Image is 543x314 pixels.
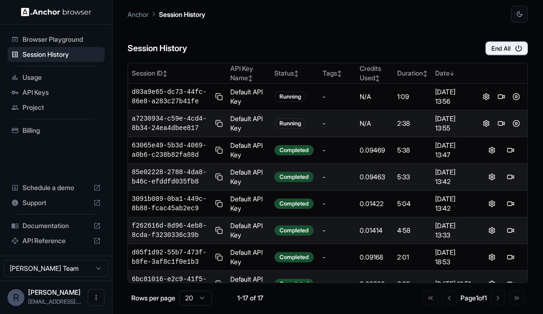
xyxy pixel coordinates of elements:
div: Billing [8,123,105,138]
div: Date [435,69,471,78]
div: Running [274,118,306,129]
div: R [8,289,24,306]
div: N/A [360,92,390,101]
span: ↕ [163,70,167,77]
p: Rows per page [131,293,175,303]
div: Completed [274,172,314,182]
div: Browser Playground [8,32,105,47]
div: Documentation [8,218,105,233]
div: [DATE] 13:33 [435,221,471,240]
div: - [323,92,352,101]
span: rcfrias@gmail.com [28,298,81,305]
div: 5:33 [397,172,428,182]
span: Support [23,198,90,207]
span: Usage [23,73,101,82]
div: 3:33 [397,279,428,289]
span: ↕ [294,70,299,77]
div: - [323,172,352,182]
button: Open menu [88,289,105,306]
nav: breadcrumb [128,9,205,19]
span: 6bc81016-e2c9-41f5-9e12-698f9a4b159d [132,275,211,293]
td: Default API Key [226,191,270,217]
span: Browser Playground [23,35,101,44]
div: Completed [274,252,314,262]
span: ↕ [375,75,380,82]
div: 0.09469 [360,146,390,155]
td: Default API Key [226,271,270,298]
div: 1:09 [397,92,428,101]
div: 0.09463 [360,172,390,182]
div: - [323,199,352,208]
span: ↕ [248,75,253,82]
div: [DATE] 18:51 [435,279,471,289]
div: Duration [397,69,428,78]
span: d05f1d92-55b7-473f-b8fe-3af8c1f0e1b3 [132,248,211,267]
span: ↕ [423,70,428,77]
td: Default API Key [226,164,270,191]
h6: Session History [128,42,187,55]
div: 4:58 [397,226,428,235]
td: Default API Key [226,110,270,137]
div: Schedule a demo [8,180,105,195]
div: Completed [274,199,314,209]
div: 0.01422 [360,199,390,208]
div: 5:04 [397,199,428,208]
span: d03a9e65-dc73-44fc-86e8-a283c27b41fe [132,87,211,106]
div: Support [8,195,105,210]
div: 5:38 [397,146,428,155]
td: Default API Key [226,84,270,110]
span: 85e02228-2788-4da8-b46c-efddfd035fb8 [132,168,211,186]
span: Documentation [23,221,90,230]
div: Completed [274,279,314,289]
div: Project [8,100,105,115]
span: Session History [23,50,101,59]
span: 3091b089-0ba1-449c-8b88-fcac45ab2ec9 [132,194,211,213]
div: 2:38 [397,119,428,128]
div: [DATE] 13:42 [435,194,471,213]
div: Usage [8,70,105,85]
div: - [323,146,352,155]
div: 0.01414 [360,226,390,235]
p: Session History [159,9,205,19]
div: API Reference [8,233,105,248]
div: Status [274,69,315,78]
div: - [323,253,352,262]
td: Default API Key [226,244,270,271]
div: [DATE] 13:55 [435,114,471,133]
div: - [323,119,352,128]
div: 2:01 [397,253,428,262]
span: API Reference [23,236,90,245]
span: Billing [23,126,101,135]
div: N/A [360,119,390,128]
span: API Keys [23,88,101,97]
div: [DATE] 18:53 [435,248,471,267]
div: [DATE] 13:42 [435,168,471,186]
div: Completed [274,145,314,155]
div: API Key Name [230,64,266,83]
td: Default API Key [226,217,270,244]
div: Page 1 of 1 [460,293,487,303]
span: Schedule a demo [23,183,90,192]
div: Running [274,92,306,102]
span: Roberto Frias [28,288,81,296]
span: 63065e49-5b3d-4069-a0b6-c238b82fa08d [132,141,211,160]
span: a7230934-c59e-4cd4-8b34-24ea4dbee817 [132,114,211,133]
div: Completed [274,225,314,236]
div: [DATE] 13:47 [435,141,471,160]
div: 1-17 of 17 [227,293,274,303]
div: Session History [8,47,105,62]
div: 0.09168 [360,253,390,262]
span: f262616d-8d96-4eb8-8cda-f3230336c39b [132,221,211,240]
span: ↕ [337,70,342,77]
button: End All [485,41,528,55]
div: 0.09296 [360,279,390,289]
div: API Keys [8,85,105,100]
div: - [323,279,352,289]
p: Anchor [128,9,149,19]
td: Default API Key [226,137,270,164]
div: Tags [323,69,352,78]
span: ↓ [450,70,454,77]
div: Session ID [132,69,223,78]
div: - [323,226,352,235]
div: [DATE] 13:56 [435,87,471,106]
